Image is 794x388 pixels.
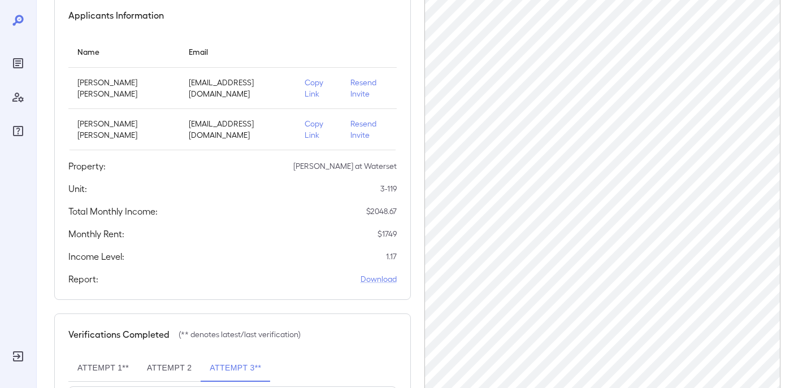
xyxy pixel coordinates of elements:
h5: Income Level: [68,250,124,263]
p: [PERSON_NAME] [PERSON_NAME] [77,118,171,141]
p: Resend Invite [350,118,388,141]
button: Attempt 3** [201,355,270,382]
p: Copy Link [305,118,332,141]
p: [PERSON_NAME] at Waterset [293,160,397,172]
div: Manage Users [9,88,27,106]
p: $ 2048.67 [366,206,397,217]
a: Download [361,273,397,285]
h5: Verifications Completed [68,328,170,341]
h5: Report: [68,272,98,286]
th: Name [68,36,180,68]
p: Resend Invite [350,77,388,99]
div: Log Out [9,347,27,365]
p: Copy Link [305,77,332,99]
th: Email [180,36,296,68]
p: $ 1749 [378,228,397,239]
h5: Unit: [68,182,87,195]
h5: Monthly Rent: [68,227,124,241]
div: FAQ [9,122,27,140]
table: simple table [68,36,397,150]
h5: Total Monthly Income: [68,204,158,218]
h5: Applicants Information [68,8,164,22]
p: 1.17 [386,251,397,262]
div: Reports [9,54,27,72]
p: [PERSON_NAME] [PERSON_NAME] [77,77,171,99]
p: (** denotes latest/last verification) [179,329,301,340]
p: 3-119 [380,183,397,194]
p: [EMAIL_ADDRESS][DOMAIN_NAME] [189,77,287,99]
p: [EMAIL_ADDRESS][DOMAIN_NAME] [189,118,287,141]
h5: Property: [68,159,106,173]
button: Attempt 1** [68,355,138,382]
button: Attempt 2 [138,355,201,382]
